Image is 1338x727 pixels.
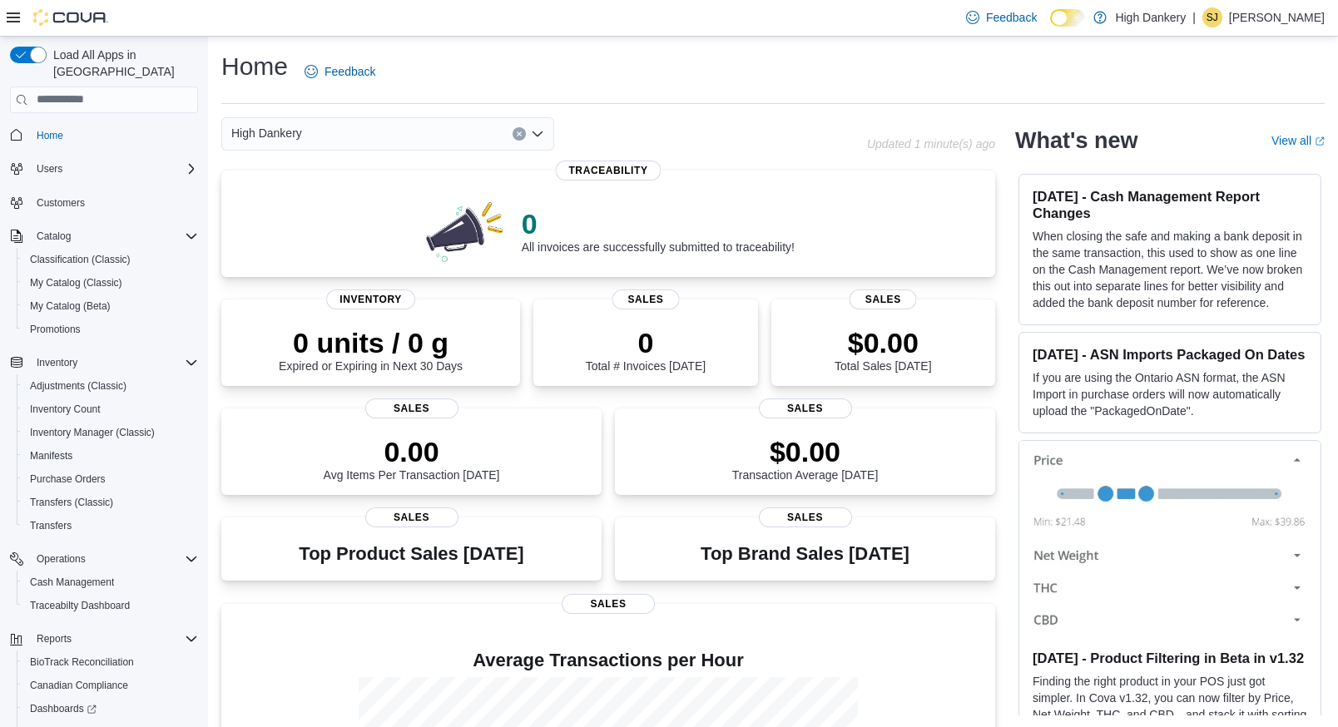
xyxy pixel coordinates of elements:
[17,571,205,594] button: Cash Management
[279,326,463,359] p: 0 units / 0 g
[1033,650,1307,666] h3: [DATE] - Product Filtering in Beta in v1.32
[30,576,114,589] span: Cash Management
[555,161,661,181] span: Traceability
[867,137,995,151] p: Updated 1 minute(s) ago
[1015,127,1137,154] h2: What's new
[422,197,508,264] img: 0
[1202,7,1222,27] div: Starland Joseph
[30,519,72,532] span: Transfers
[23,652,198,672] span: BioTrack Reconciliation
[1033,228,1307,311] p: When closing the safe and making a bank deposit in the same transaction, this used to show as one...
[1271,134,1325,147] a: View allExternal link
[30,379,126,393] span: Adjustments (Classic)
[30,472,106,486] span: Purchase Orders
[732,435,879,468] p: $0.00
[30,323,81,336] span: Promotions
[23,492,198,512] span: Transfers (Classic)
[986,9,1037,26] span: Feedback
[835,326,931,359] p: $0.00
[17,594,205,617] button: Traceabilty Dashboard
[37,632,72,645] span: Reports
[17,514,205,537] button: Transfers
[17,248,205,271] button: Classification (Classic)
[30,449,72,462] span: Manifests
[1033,188,1307,221] h3: [DATE] - Cash Management Report Changes
[23,250,198,270] span: Classification (Classic)
[17,374,205,398] button: Adjustments (Classic)
[513,127,526,141] button: Clear input
[3,627,205,650] button: Reports
[23,446,198,466] span: Manifests
[3,123,205,147] button: Home
[30,679,128,692] span: Canadian Compliance
[30,276,122,289] span: My Catalog (Classic)
[23,376,198,396] span: Adjustments (Classic)
[17,271,205,294] button: My Catalog (Classic)
[37,552,86,566] span: Operations
[23,596,198,616] span: Traceabilty Dashboard
[1050,9,1085,27] input: Dark Mode
[1192,7,1196,27] p: |
[23,399,198,419] span: Inventory Count
[30,599,130,612] span: Traceabilty Dashboard
[759,507,852,527] span: Sales
[759,398,852,418] span: Sales
[221,50,288,83] h1: Home
[30,655,134,669] span: BioTrack Reconciliation
[522,207,795,254] div: All invoices are successfully submitted to traceability!
[23,273,129,293] a: My Catalog (Classic)
[325,63,375,80] span: Feedback
[3,351,205,374] button: Inventory
[324,435,500,468] p: 0.00
[23,399,107,419] a: Inventory Count
[17,674,205,697] button: Canadian Compliance
[586,326,706,359] p: 0
[47,47,198,80] span: Load All Apps in [GEOGRAPHIC_DATA]
[1033,346,1307,363] h3: [DATE] - ASN Imports Packaged On Dates
[23,469,198,489] span: Purchase Orders
[231,123,302,143] span: High Dankery
[23,516,198,536] span: Transfers
[23,319,87,339] a: Promotions
[37,356,77,369] span: Inventory
[279,326,463,373] div: Expired or Expiring in Next 30 Days
[37,129,63,142] span: Home
[562,594,655,614] span: Sales
[1315,136,1325,146] svg: External link
[23,516,78,536] a: Transfers
[17,318,205,341] button: Promotions
[17,697,205,720] a: Dashboards
[324,435,500,482] div: Avg Items Per Transaction [DATE]
[30,353,198,373] span: Inventory
[23,699,198,719] span: Dashboards
[326,289,416,309] span: Inventory
[701,544,909,564] h3: Top Brand Sales [DATE]
[30,426,155,439] span: Inventory Manager (Classic)
[1115,7,1186,27] p: High Dankery
[365,507,458,527] span: Sales
[612,289,680,309] span: Sales
[23,675,135,695] a: Canadian Compliance
[30,496,113,509] span: Transfers (Classic)
[30,403,101,416] span: Inventory Count
[37,230,71,243] span: Catalog
[299,544,523,564] h3: Top Product Sales [DATE]
[23,250,137,270] a: Classification (Classic)
[30,253,131,266] span: Classification (Classic)
[30,159,69,179] button: Users
[30,125,198,146] span: Home
[732,435,879,482] div: Transaction Average [DATE]
[17,444,205,467] button: Manifests
[365,398,458,418] span: Sales
[23,572,198,592] span: Cash Management
[23,296,117,316] a: My Catalog (Beta)
[959,1,1043,34] a: Feedback
[30,549,92,569] button: Operations
[17,294,205,318] button: My Catalog (Beta)
[1229,7,1325,27] p: [PERSON_NAME]
[17,467,205,491] button: Purchase Orders
[30,126,70,146] a: Home
[3,547,205,571] button: Operations
[30,629,78,649] button: Reports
